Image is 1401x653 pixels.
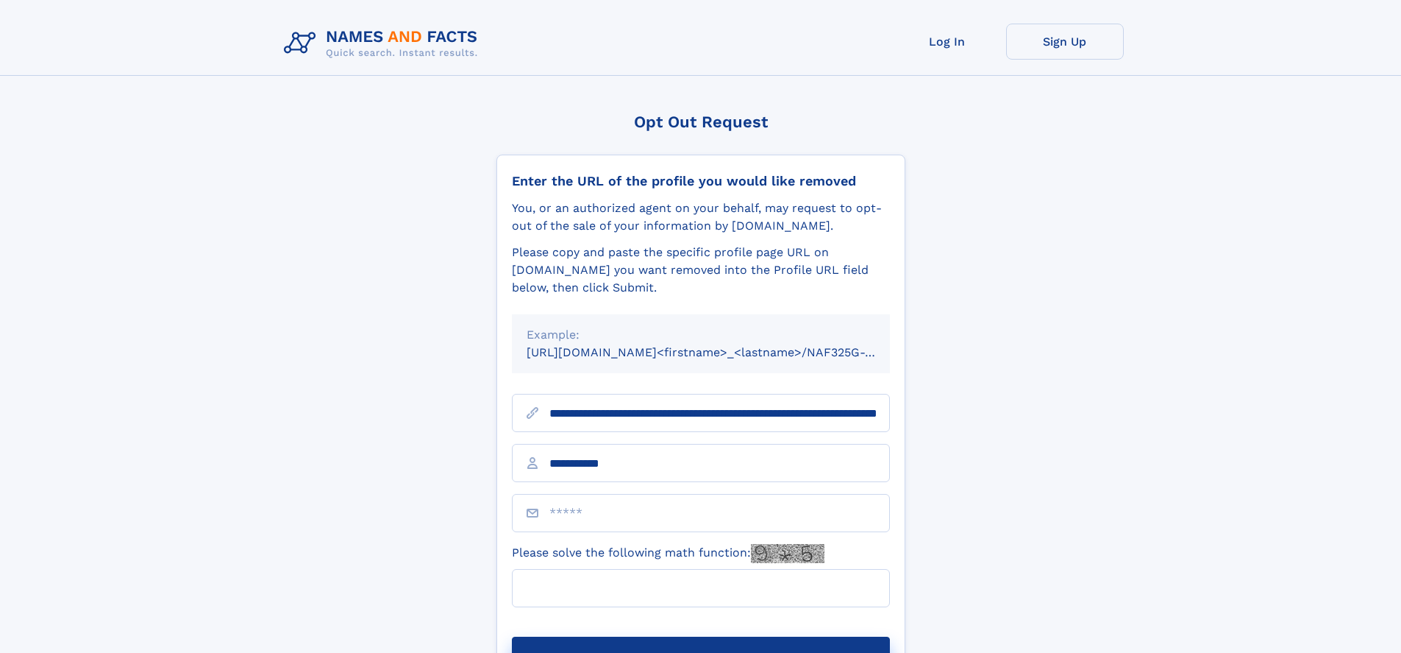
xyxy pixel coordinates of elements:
small: [URL][DOMAIN_NAME]<firstname>_<lastname>/NAF325G-xxxxxxxx [527,345,918,359]
img: Logo Names and Facts [278,24,490,63]
div: Opt Out Request [496,113,905,131]
div: Please copy and paste the specific profile page URL on [DOMAIN_NAME] you want removed into the Pr... [512,244,890,297]
a: Sign Up [1006,24,1124,60]
div: You, or an authorized agent on your behalf, may request to opt-out of the sale of your informatio... [512,200,890,235]
div: Example: [527,326,875,344]
div: Enter the URL of the profile you would like removed [512,173,890,189]
label: Please solve the following math function: [512,544,824,563]
a: Log In [888,24,1006,60]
